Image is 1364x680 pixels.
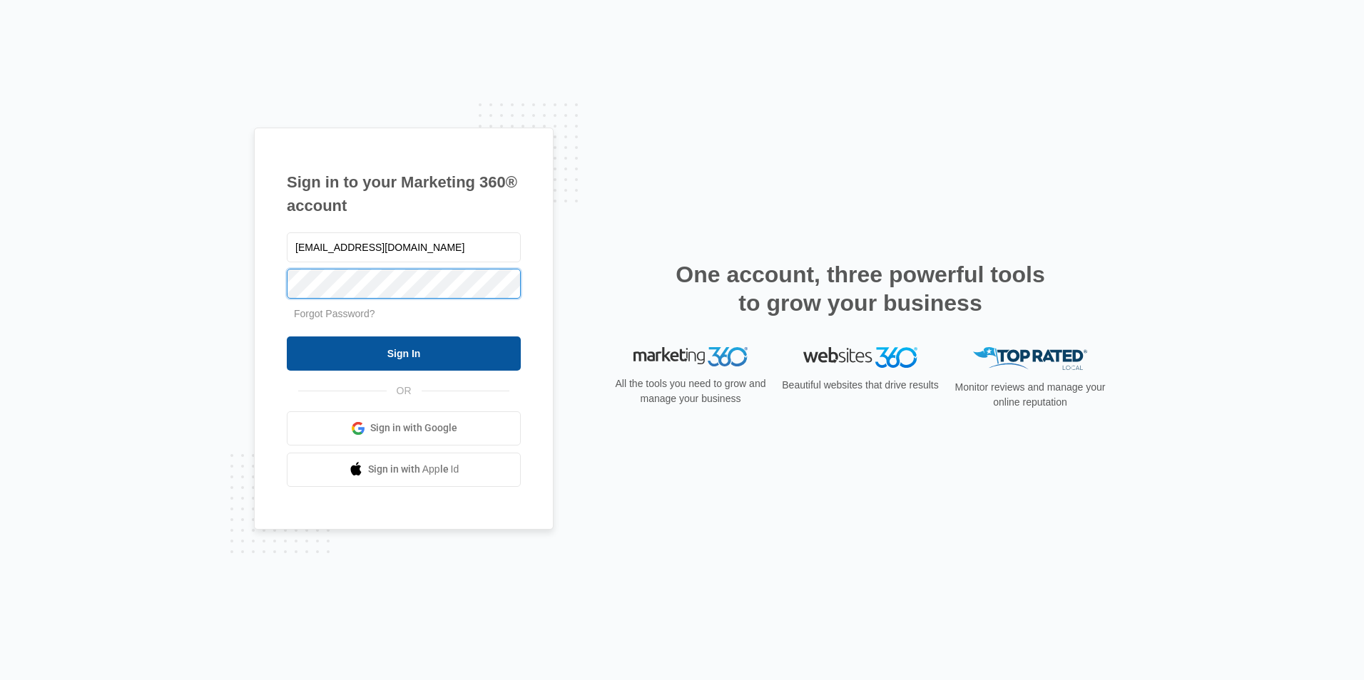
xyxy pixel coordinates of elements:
a: Sign in with Google [287,411,521,445]
p: All the tools you need to grow and manage your business [611,376,770,406]
a: Sign in with Apple Id [287,453,521,487]
p: Beautiful websites that drive results [780,378,940,393]
a: Forgot Password? [294,308,375,319]
h2: One account, three powerful tools to grow your business [671,260,1049,317]
input: Email [287,232,521,262]
span: Sign in with Google [370,421,457,436]
img: Websites 360 [803,347,917,368]
span: OR [387,383,422,398]
span: Sign in with Apple Id [368,462,459,477]
img: Top Rated Local [973,347,1087,371]
input: Sign In [287,336,521,371]
p: Monitor reviews and manage your online reputation [950,380,1110,410]
img: Marketing 360 [633,347,748,367]
h1: Sign in to your Marketing 360® account [287,170,521,217]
